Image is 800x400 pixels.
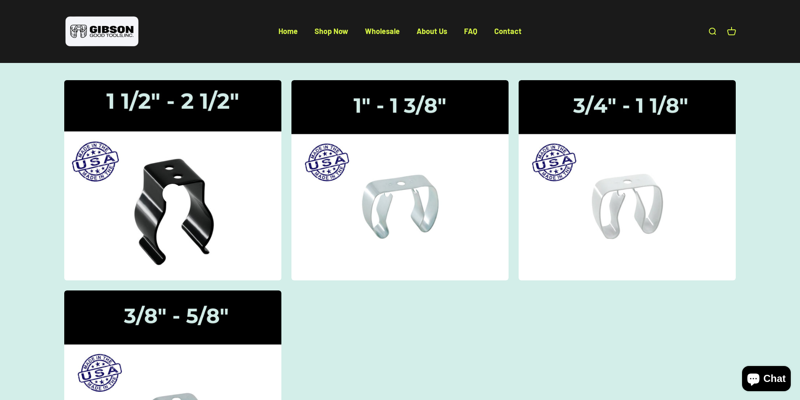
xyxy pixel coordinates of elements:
[278,26,298,36] a: Home
[519,80,736,281] img: Gripper Clips | 3/4" - 1 1/8"
[494,26,522,36] a: Contact
[740,366,793,393] inbox-online-store-chat: Shopify online store chat
[315,26,348,36] a: Shop Now
[365,26,400,36] a: Wholesale
[291,80,509,281] img: Gripper Clips | 1" - 1 3/8"
[417,26,447,36] a: About Us
[464,26,477,36] a: FAQ
[64,80,281,281] a: Gibson gripper clips one and a half inch to two and a half inches
[58,74,288,286] img: Gibson gripper clips one and a half inch to two and a half inches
